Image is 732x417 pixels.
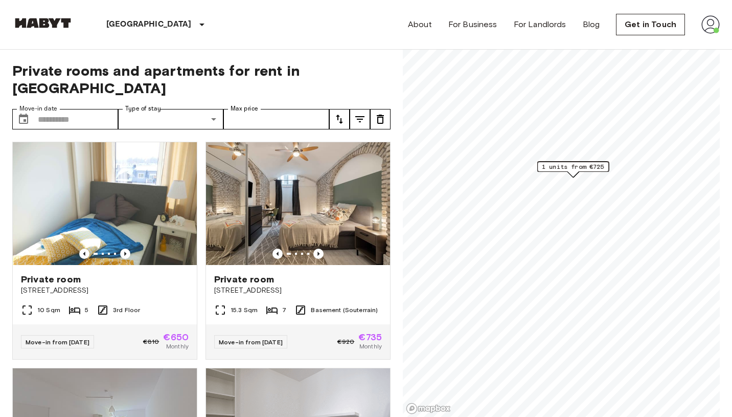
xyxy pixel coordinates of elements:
[125,104,161,113] label: Type of stay
[26,338,89,346] span: Move-in from [DATE]
[214,286,382,296] span: [STREET_ADDRESS]
[21,273,81,286] span: Private room
[205,142,391,360] a: Marketing picture of unit DE-02-004-006-05HFPrevious imagePrevious imagePrivate room[STREET_ADDRE...
[12,142,197,360] a: Marketing picture of unit DE-02-011-001-01HFPrevious imagePrevious imagePrivate room[STREET_ADDRE...
[514,18,566,31] a: For Landlords
[406,403,451,414] a: Mapbox logo
[120,249,130,259] button: Previous image
[311,305,378,315] span: Basement (Souterrain)
[166,342,189,351] span: Monthly
[542,162,604,171] span: 1 units from €725
[583,18,600,31] a: Blog
[113,305,140,315] span: 3rd Floor
[370,109,391,129] button: tune
[206,142,390,265] img: Marketing picture of unit DE-02-004-006-05HF
[350,109,370,129] button: tune
[219,338,283,346] span: Move-in from [DATE]
[19,104,57,113] label: Move-in date
[12,62,391,97] span: Private rooms and apartments for rent in [GEOGRAPHIC_DATA]
[231,104,258,113] label: Max price
[537,161,609,177] div: Map marker
[163,333,189,342] span: €650
[448,18,497,31] a: For Business
[537,162,609,178] div: Map marker
[313,249,324,259] button: Previous image
[282,305,286,315] span: 7
[85,305,88,315] span: 5
[214,273,274,286] span: Private room
[79,249,89,259] button: Previous image
[272,249,283,259] button: Previous image
[13,142,197,265] img: Marketing picture of unit DE-02-011-001-01HF
[12,18,74,28] img: Habyt
[408,18,432,31] a: About
[37,305,60,315] span: 10 Sqm
[337,337,355,346] span: €920
[359,342,382,351] span: Monthly
[358,333,382,342] span: €735
[329,109,350,129] button: tune
[13,109,34,129] button: Choose date
[701,15,720,34] img: avatar
[106,18,192,31] p: [GEOGRAPHIC_DATA]
[231,305,258,315] span: 15.3 Sqm
[143,337,159,346] span: €810
[616,14,685,35] a: Get in Touch
[21,286,189,296] span: [STREET_ADDRESS]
